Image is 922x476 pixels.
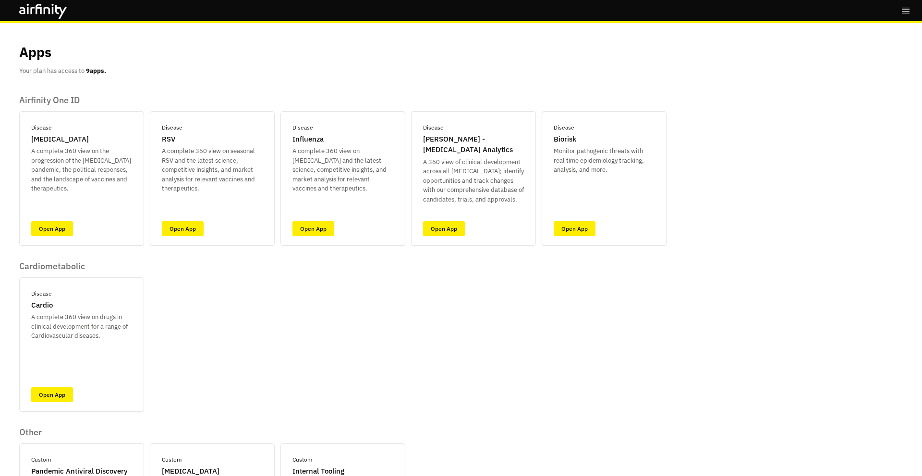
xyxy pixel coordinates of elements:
[31,123,52,132] p: Disease
[292,134,324,145] p: Influenza
[19,66,106,76] p: Your plan has access to
[292,455,312,464] p: Custom
[31,146,132,193] p: A complete 360 view on the progression of the [MEDICAL_DATA] pandemic, the political responses, a...
[31,289,52,298] p: Disease
[162,123,182,132] p: Disease
[554,134,576,145] p: Biorisk
[423,123,444,132] p: Disease
[162,455,182,464] p: Custom
[86,67,106,75] b: 9 apps.
[423,221,465,236] a: Open App
[19,95,667,106] p: Airfinity One ID
[162,221,204,236] a: Open App
[31,387,73,402] a: Open App
[554,221,595,236] a: Open App
[554,123,574,132] p: Disease
[19,261,144,272] p: Cardiometabolic
[19,42,51,62] p: Apps
[31,312,132,341] p: A complete 360 view on drugs in clinical development for a range of Cardiovascular diseases.
[292,146,393,193] p: A complete 360 view on [MEDICAL_DATA] and the latest science, competitive insights, and market an...
[554,146,655,175] p: Monitor pathogenic threats with real time epidemiology tracking, analysis, and more.
[162,134,175,145] p: RSV
[31,221,73,236] a: Open App
[31,300,53,311] p: Cardio
[423,157,524,204] p: A 360 view of clinical development across all [MEDICAL_DATA]; identify opportunities and track ch...
[292,123,313,132] p: Disease
[423,134,524,155] p: [PERSON_NAME] - [MEDICAL_DATA] Analytics
[19,427,405,438] p: Other
[292,221,334,236] a: Open App
[31,134,89,145] p: [MEDICAL_DATA]
[162,146,263,193] p: A complete 360 view on seasonal RSV and the latest science, competitive insights, and market anal...
[31,455,51,464] p: Custom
